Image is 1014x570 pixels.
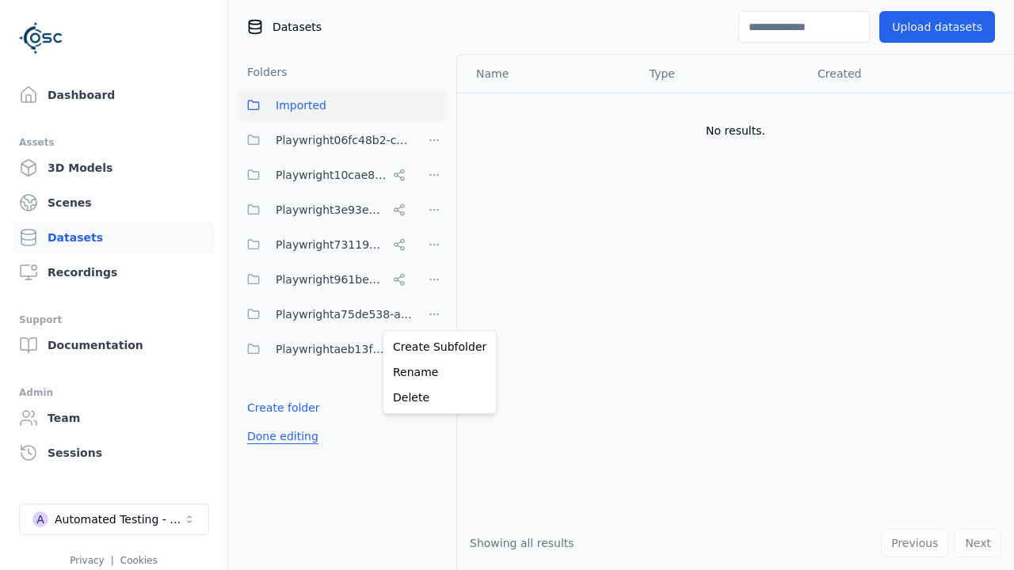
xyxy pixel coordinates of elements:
[387,334,493,359] a: Create Subfolder
[387,359,493,385] a: Rename
[387,385,493,410] a: Delete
